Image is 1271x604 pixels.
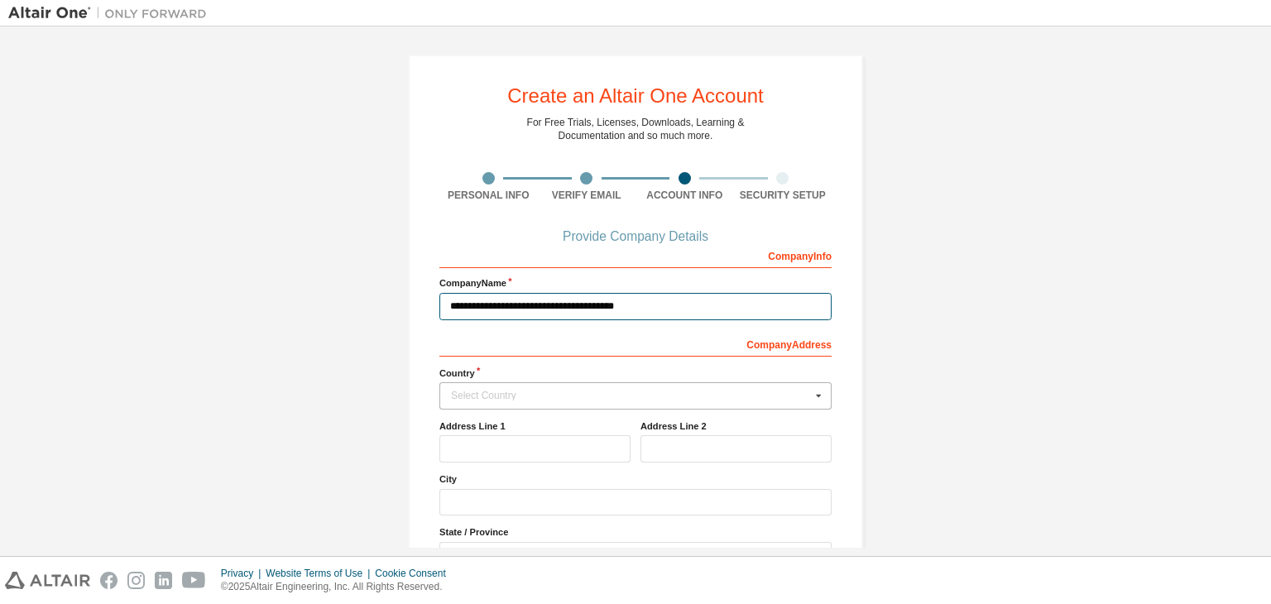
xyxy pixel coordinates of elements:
[734,189,832,202] div: Security Setup
[439,419,631,433] label: Address Line 1
[439,276,832,290] label: Company Name
[439,367,832,380] label: Country
[439,330,832,357] div: Company Address
[127,572,145,589] img: instagram.svg
[375,567,455,580] div: Cookie Consent
[538,189,636,202] div: Verify Email
[527,116,745,142] div: For Free Trials, Licenses, Downloads, Learning & Documentation and so much more.
[221,580,456,594] p: © 2025 Altair Engineering, Inc. All Rights Reserved.
[221,567,266,580] div: Privacy
[635,189,734,202] div: Account Info
[439,525,832,539] label: State / Province
[439,472,832,486] label: City
[8,5,215,22] img: Altair One
[155,572,172,589] img: linkedin.svg
[5,572,90,589] img: altair_logo.svg
[266,567,375,580] div: Website Terms of Use
[100,572,118,589] img: facebook.svg
[640,419,832,433] label: Address Line 2
[439,232,832,242] div: Provide Company Details
[507,86,764,106] div: Create an Altair One Account
[182,572,206,589] img: youtube.svg
[439,189,538,202] div: Personal Info
[451,391,811,400] div: Select Country
[439,242,832,268] div: Company Info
